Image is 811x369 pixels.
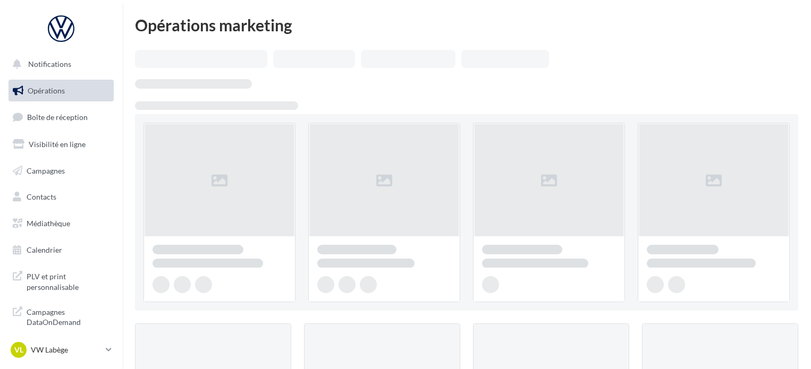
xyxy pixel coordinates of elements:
[28,59,71,68] span: Notifications
[27,219,70,228] span: Médiathèque
[31,345,102,355] p: VW Labège
[135,17,798,33] div: Opérations marketing
[27,166,65,175] span: Campagnes
[6,106,116,128] a: Boîte de réception
[6,239,116,261] a: Calendrier
[9,340,114,360] a: VL VW Labège
[28,86,65,95] span: Opérations
[6,212,116,235] a: Médiathèque
[6,186,116,208] a: Contacts
[27,305,109,328] span: Campagnes DataOnDemand
[27,113,88,122] span: Boîte de réception
[6,133,116,156] a: Visibilité en ligne
[6,80,116,102] a: Opérations
[27,192,56,201] span: Contacts
[6,53,112,75] button: Notifications
[27,245,62,254] span: Calendrier
[27,269,109,292] span: PLV et print personnalisable
[14,345,23,355] span: VL
[29,140,86,149] span: Visibilité en ligne
[6,160,116,182] a: Campagnes
[6,301,116,332] a: Campagnes DataOnDemand
[6,265,116,296] a: PLV et print personnalisable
